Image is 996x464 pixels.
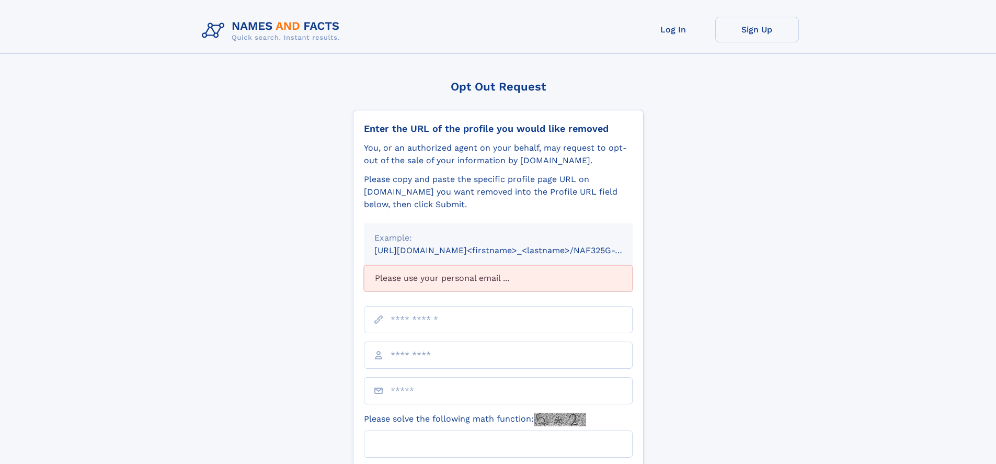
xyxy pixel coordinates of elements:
img: Logo Names and Facts [198,17,348,45]
a: Sign Up [715,17,799,42]
label: Please solve the following math function: [364,413,586,426]
div: Enter the URL of the profile you would like removed [364,123,633,134]
a: Log In [632,17,715,42]
div: Please copy and paste the specific profile page URL on [DOMAIN_NAME] you want removed into the Pr... [364,173,633,211]
div: Example: [374,232,622,244]
div: Please use your personal email ... [364,265,633,291]
div: You, or an authorized agent on your behalf, may request to opt-out of the sale of your informatio... [364,142,633,167]
div: Opt Out Request [353,80,644,93]
small: [URL][DOMAIN_NAME]<firstname>_<lastname>/NAF325G-xxxxxxxx [374,245,652,255]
